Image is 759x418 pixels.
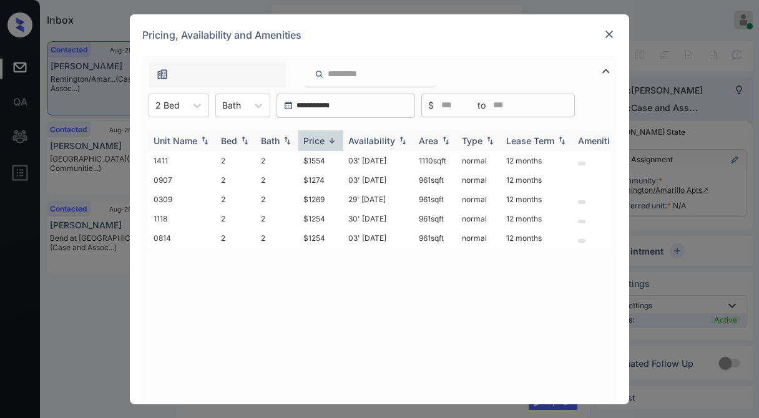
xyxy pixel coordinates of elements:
img: sorting [326,136,338,145]
span: $ [428,99,434,112]
div: Pricing, Availability and Amenities [130,14,629,56]
div: Unit Name [154,135,197,146]
div: Bath [261,135,280,146]
td: 1110 sqft [414,151,457,170]
div: Bed [221,135,237,146]
td: 0309 [149,190,216,209]
img: sorting [484,136,496,145]
td: 12 months [501,151,573,170]
img: close [603,28,615,41]
td: 961 sqft [414,190,457,209]
td: 29' [DATE] [343,190,414,209]
td: $1554 [298,151,343,170]
img: sorting [198,136,211,145]
td: 2 [256,209,298,228]
td: normal [457,170,501,190]
td: 2 [216,209,256,228]
img: sorting [281,136,293,145]
td: 12 months [501,170,573,190]
td: 30' [DATE] [343,209,414,228]
td: 03' [DATE] [343,151,414,170]
td: 2 [216,151,256,170]
td: 2 [256,151,298,170]
img: sorting [238,136,251,145]
td: normal [457,209,501,228]
div: Availability [348,135,395,146]
td: normal [457,190,501,209]
td: normal [457,151,501,170]
td: 961 sqft [414,228,457,248]
td: $1254 [298,209,343,228]
td: 2 [216,190,256,209]
td: $1274 [298,170,343,190]
img: sorting [439,136,452,145]
span: to [477,99,486,112]
img: icon-zuma [599,64,614,79]
td: 2 [216,228,256,248]
td: 2 [256,170,298,190]
div: Area [419,135,438,146]
td: 961 sqft [414,209,457,228]
td: 0814 [149,228,216,248]
td: 961 sqft [414,170,457,190]
td: 12 months [501,209,573,228]
img: icon-zuma [315,69,324,80]
div: Type [462,135,482,146]
td: 2 [256,190,298,209]
div: Lease Term [506,135,554,146]
img: sorting [396,136,409,145]
td: 12 months [501,228,573,248]
img: sorting [556,136,568,145]
td: $1269 [298,190,343,209]
div: Amenities [578,135,620,146]
td: 03' [DATE] [343,170,414,190]
td: 2 [216,170,256,190]
td: 1118 [149,209,216,228]
td: 03' [DATE] [343,228,414,248]
td: 2 [256,228,298,248]
td: 12 months [501,190,573,209]
td: 1411 [149,151,216,170]
td: normal [457,228,501,248]
img: icon-zuma [156,68,169,80]
td: $1254 [298,228,343,248]
td: 0907 [149,170,216,190]
div: Price [303,135,325,146]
